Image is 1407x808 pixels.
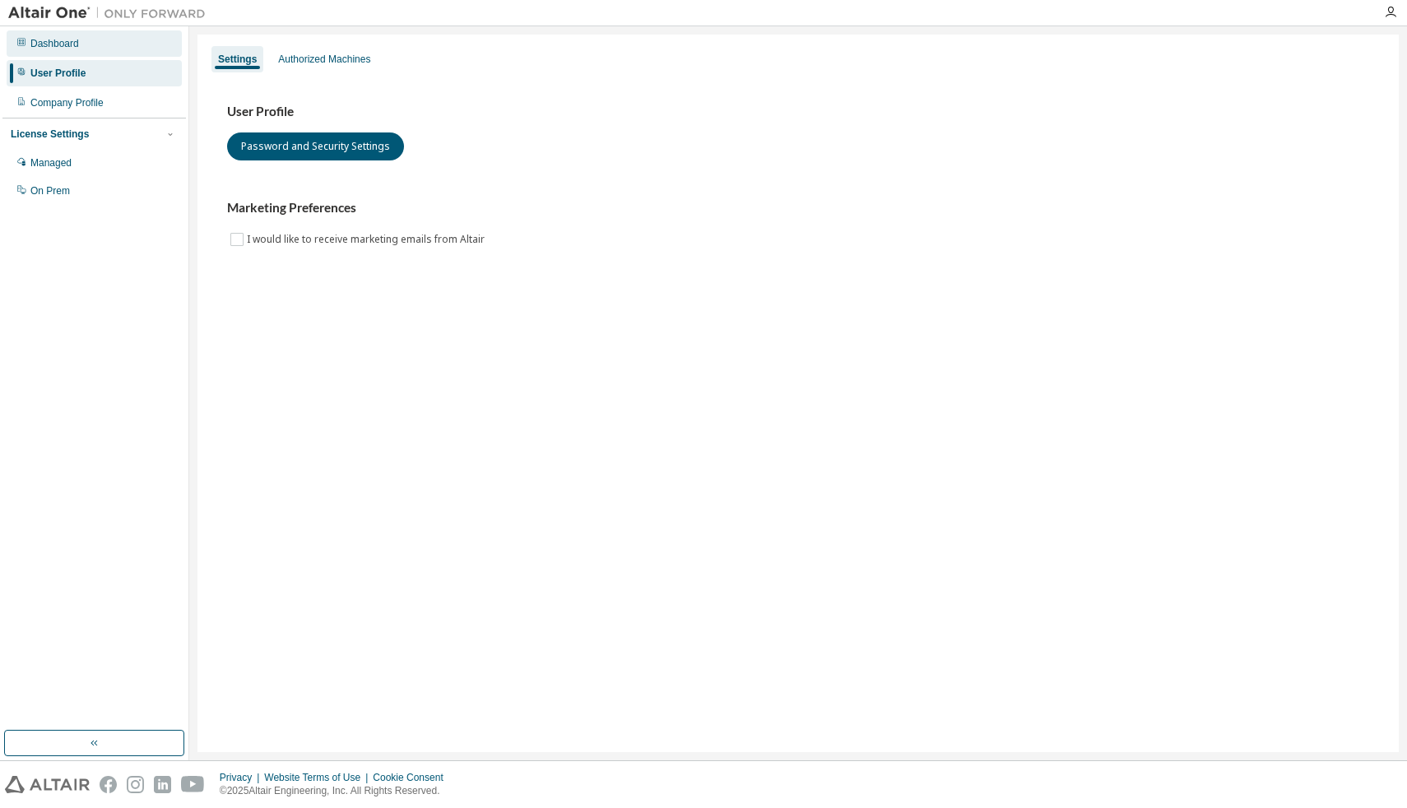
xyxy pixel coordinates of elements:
[30,156,72,169] div: Managed
[30,184,70,197] div: On Prem
[8,5,214,21] img: Altair One
[11,128,89,141] div: License Settings
[154,776,171,793] img: linkedin.svg
[220,771,264,784] div: Privacy
[30,67,86,80] div: User Profile
[5,776,90,793] img: altair_logo.svg
[264,771,373,784] div: Website Terms of Use
[220,784,453,798] p: © 2025 Altair Engineering, Inc. All Rights Reserved.
[227,200,1369,216] h3: Marketing Preferences
[30,96,104,109] div: Company Profile
[30,37,79,50] div: Dashboard
[227,132,404,160] button: Password and Security Settings
[181,776,205,793] img: youtube.svg
[127,776,144,793] img: instagram.svg
[227,104,1369,120] h3: User Profile
[278,53,370,66] div: Authorized Machines
[218,53,257,66] div: Settings
[373,771,453,784] div: Cookie Consent
[247,230,488,249] label: I would like to receive marketing emails from Altair
[100,776,117,793] img: facebook.svg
